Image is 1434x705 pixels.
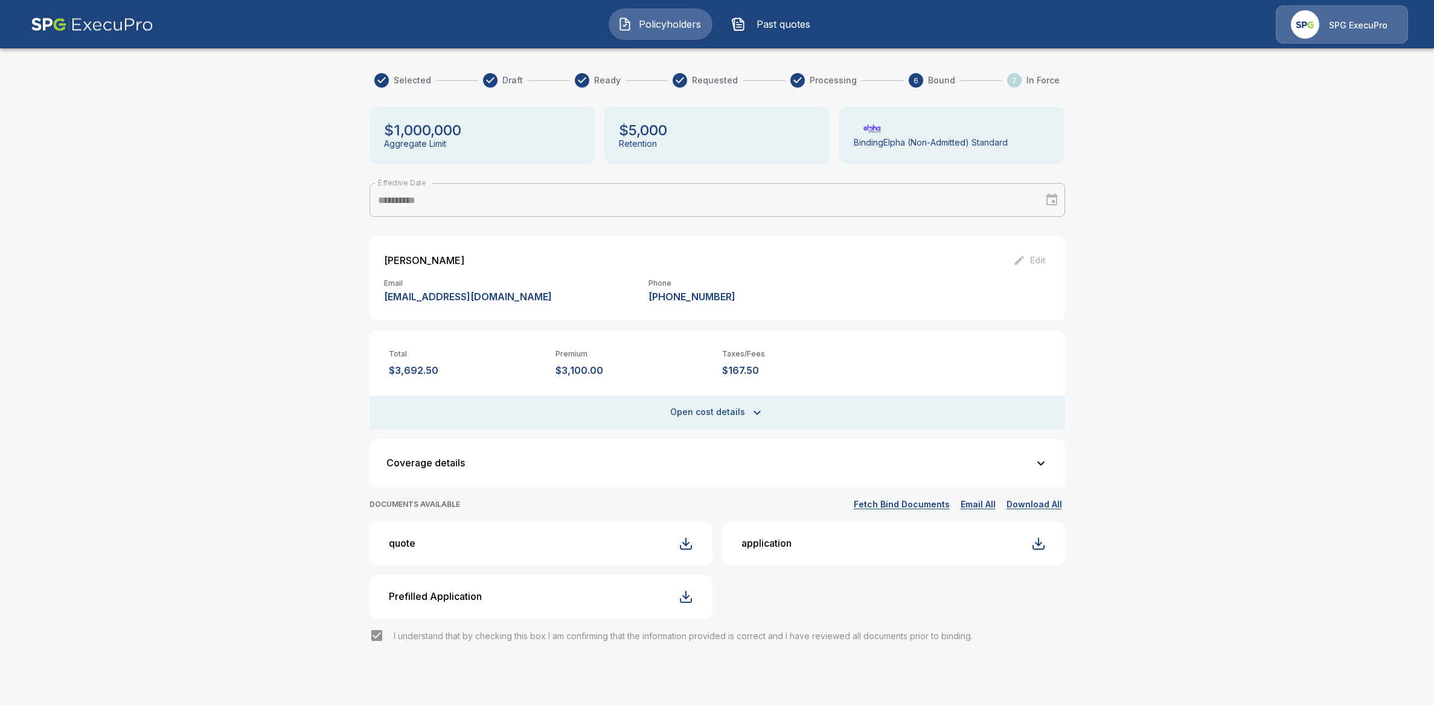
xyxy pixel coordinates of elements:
button: Open cost details [370,396,1065,430]
button: Email All [958,497,999,512]
span: I understand that by checking this box I am confirming that the information provided is correct a... [394,631,973,641]
button: quote [370,522,712,565]
p: Taxes/Fees [722,350,879,359]
img: Agency Icon [1291,10,1319,39]
button: Fetch Bind Documents [851,497,953,512]
p: $167.50 [722,365,879,376]
button: application [722,522,1065,565]
p: Binding Elpha (Non-Admitted) Standard [854,138,1008,148]
a: Agency IconSPG ExecuPro [1276,5,1408,43]
span: Bound [928,74,955,86]
img: AA Logo [31,5,153,43]
div: Prefilled Application [389,591,482,602]
p: SPG ExecuPro [1329,19,1388,31]
p: $3,692.50 [389,365,546,376]
button: Policyholders IconPolicyholders [609,8,712,40]
div: Coverage details [386,458,1034,468]
img: Carrier Logo [854,123,891,135]
p: $1,000,000 [384,121,461,139]
p: [PHONE_NUMBER] [648,292,735,301]
text: 7 [1012,76,1017,85]
span: In Force [1026,74,1060,86]
div: application [741,538,792,549]
p: [PERSON_NAME] [384,256,464,265]
p: $3,100.00 [555,365,712,376]
img: Policyholders Icon [618,17,632,31]
span: Processing [810,74,857,86]
span: Policyholders [637,17,703,31]
div: quote [389,538,415,549]
label: Effective Date [378,178,426,188]
p: Total [389,350,546,359]
p: Retention [619,139,657,149]
span: Ready [594,74,621,86]
p: Phone [648,280,735,287]
p: Premium [555,350,712,359]
span: Past quotes [751,17,817,31]
span: Requested [692,74,738,86]
p: $5,000 [619,121,667,139]
span: Selected [394,74,431,86]
img: Past quotes Icon [731,17,746,31]
button: Prefilled Application [370,575,712,619]
span: Draft [502,74,523,86]
p: Email [384,280,552,287]
p: [EMAIL_ADDRESS][DOMAIN_NAME] [384,292,552,301]
button: Download All [1003,497,1065,512]
button: Past quotes IconPast quotes [722,8,826,40]
p: Aggregate Limit [384,139,446,149]
p: DOCUMENTS AVAILABLE [370,500,460,509]
text: 6 [914,76,918,85]
button: Coverage details [377,446,1058,480]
